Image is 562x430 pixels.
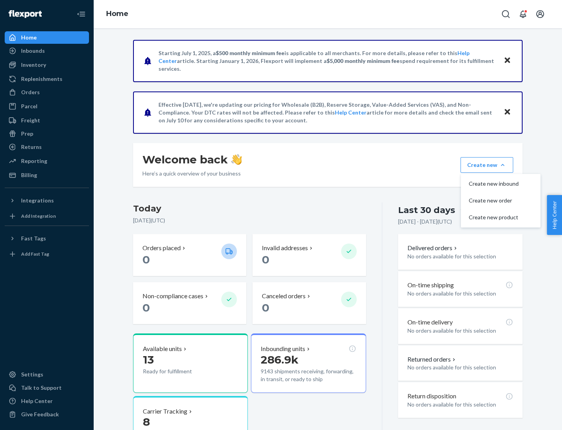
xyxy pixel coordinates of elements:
[21,143,42,151] div: Returns
[21,251,49,257] div: Add Fast Tag
[407,244,459,253] button: Delivered orders
[21,102,37,110] div: Parcel
[5,127,89,140] a: Prep
[498,6,514,22] button: Open Search Box
[398,204,455,216] div: Last 30 days
[73,6,89,22] button: Close Navigation
[5,395,89,407] a: Help Center
[5,232,89,245] button: Fast Tags
[469,215,519,220] span: Create new product
[142,292,203,301] p: Non-compliance cases
[133,333,248,393] button: Available units13Ready for fulfillment
[407,355,457,364] button: Returned orders
[142,301,150,314] span: 0
[547,195,562,235] button: Help Center
[407,318,453,327] p: On-time delivery
[21,197,54,204] div: Integrations
[21,171,37,179] div: Billing
[251,333,366,393] button: Inbounding units286.9k9143 shipments receiving, forwarding, in transit, or ready to ship
[502,55,512,66] button: Close
[21,75,62,83] div: Replenishments
[462,192,539,209] button: Create new order
[407,290,513,297] p: No orders available for this selection
[261,353,299,366] span: 286.9k
[100,3,135,25] ol: breadcrumbs
[5,382,89,394] a: Talk to Support
[133,282,246,324] button: Non-compliance cases 0
[21,116,40,124] div: Freight
[21,397,53,405] div: Help Center
[133,217,366,224] p: [DATE] ( UTC )
[143,415,150,428] span: 8
[398,218,452,226] p: [DATE] - [DATE] ( UTC )
[158,49,496,73] p: Starting July 1, 2025, a is applicable to all merchants. For more details, please refer to this a...
[142,244,181,253] p: Orders placed
[5,100,89,113] a: Parcel
[515,6,531,22] button: Open notifications
[21,88,40,96] div: Orders
[532,6,548,22] button: Open account menu
[21,235,46,242] div: Fast Tags
[327,57,400,64] span: $5,000 monthly minimum fee
[5,368,89,381] a: Settings
[261,367,356,383] p: 9143 shipments receiving, forwarding, in transit, or ready to ship
[261,344,305,353] p: Inbounding units
[21,384,62,392] div: Talk to Support
[407,281,454,290] p: On-time shipping
[143,367,215,375] p: Ready for fulfillment
[5,31,89,44] a: Home
[407,253,513,260] p: No orders available for this selection
[21,130,33,138] div: Prep
[253,282,366,324] button: Canceled orders 0
[5,210,89,222] a: Add Integration
[231,154,242,165] img: hand-wave emoji
[5,169,89,181] a: Billing
[407,327,513,335] p: No orders available for this selection
[5,194,89,207] button: Integrations
[5,73,89,85] a: Replenishments
[21,410,59,418] div: Give Feedback
[142,253,150,266] span: 0
[462,176,539,192] button: Create new inbound
[262,253,269,266] span: 0
[262,292,306,301] p: Canceled orders
[469,181,519,186] span: Create new inbound
[133,234,246,276] button: Orders placed 0
[262,301,269,314] span: 0
[216,50,285,56] span: $500 monthly minimum fee
[407,364,513,371] p: No orders available for this selection
[158,101,496,124] p: Effective [DATE], we're updating our pricing for Wholesale (B2B), Reserve Storage, Value-Added Se...
[21,34,37,41] div: Home
[462,209,539,226] button: Create new product
[106,9,128,18] a: Home
[5,59,89,71] a: Inventory
[253,234,366,276] button: Invalid addresses 0
[142,170,242,177] p: Here’s a quick overview of your business
[5,155,89,167] a: Reporting
[5,86,89,99] a: Orders
[262,244,308,253] p: Invalid addresses
[469,198,519,203] span: Create new order
[9,10,42,18] img: Flexport logo
[5,114,89,127] a: Freight
[461,157,513,173] button: Create newCreate new inboundCreate new orderCreate new product
[407,392,456,401] p: Return disposition
[5,45,89,57] a: Inbounds
[143,344,182,353] p: Available units
[21,61,46,69] div: Inventory
[142,152,242,167] h1: Welcome back
[143,407,187,416] p: Carrier Tracking
[143,353,154,366] span: 13
[21,213,56,219] div: Add Integration
[133,202,366,215] h3: Today
[21,371,43,378] div: Settings
[407,401,513,408] p: No orders available for this selection
[5,408,89,421] button: Give Feedback
[21,47,45,55] div: Inbounds
[335,109,366,116] a: Help Center
[21,157,47,165] div: Reporting
[5,141,89,153] a: Returns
